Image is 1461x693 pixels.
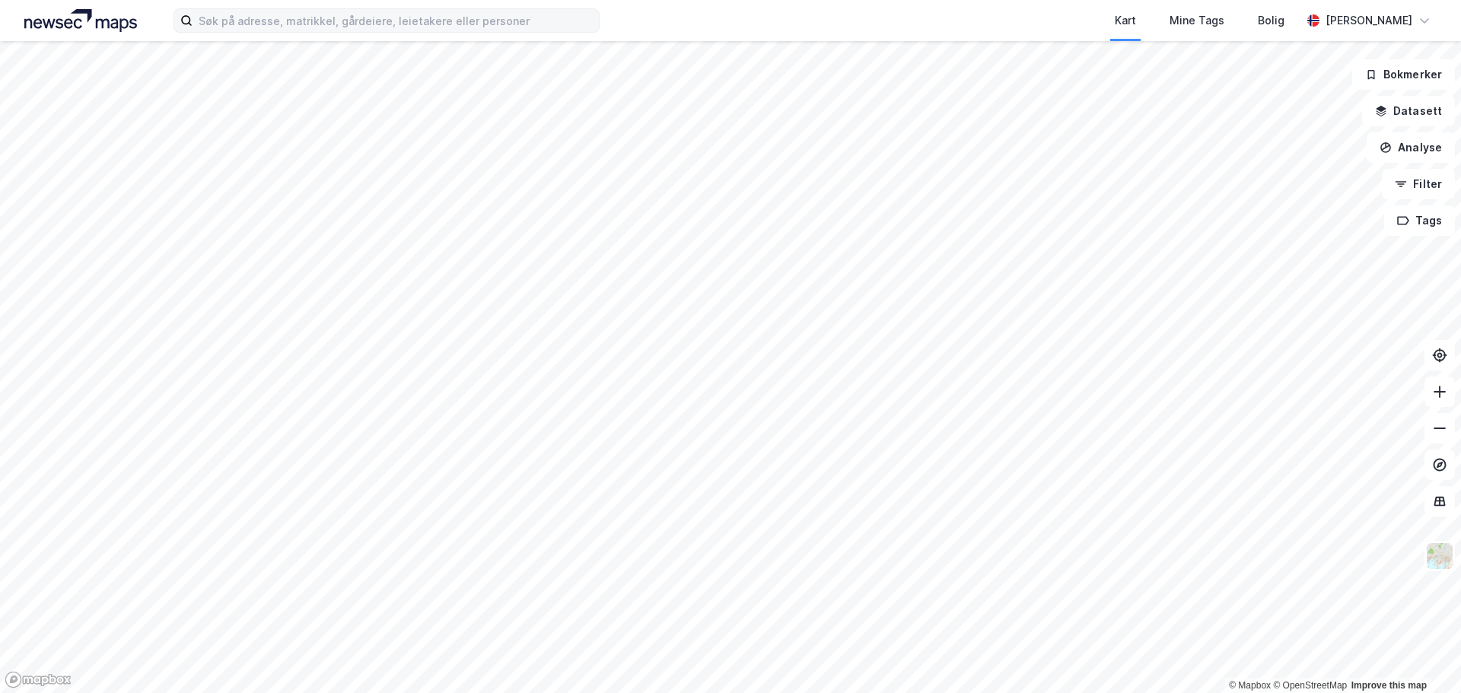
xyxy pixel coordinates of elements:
[24,9,137,32] img: logo.a4113a55bc3d86da70a041830d287a7e.svg
[1385,620,1461,693] iframe: Chat Widget
[1170,11,1224,30] div: Mine Tags
[1258,11,1284,30] div: Bolig
[1115,11,1136,30] div: Kart
[1385,620,1461,693] div: Kontrollprogram for chat
[193,9,599,32] input: Søk på adresse, matrikkel, gårdeiere, leietakere eller personer
[1326,11,1412,30] div: [PERSON_NAME]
